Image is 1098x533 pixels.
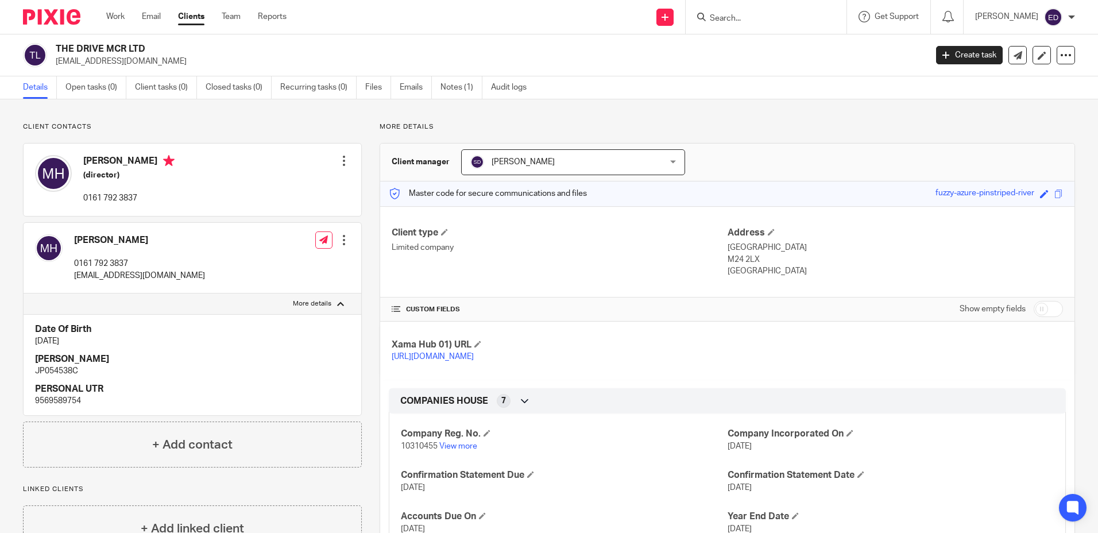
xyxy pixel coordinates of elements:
[392,156,450,168] h3: Client manager
[35,353,350,365] h4: [PERSON_NAME]
[728,484,752,492] span: [DATE]
[23,9,80,25] img: Pixie
[470,155,484,169] img: svg%3E
[392,242,727,253] p: Limited company
[206,76,272,99] a: Closed tasks (0)
[83,192,175,204] p: 0161 792 3837
[440,76,482,99] a: Notes (1)
[35,155,72,192] img: svg%3E
[400,395,488,407] span: COMPANIES HOUSE
[35,383,350,395] h4: PERSONAL UTR
[35,365,350,377] p: JP054538C
[875,13,919,21] span: Get Support
[401,525,425,533] span: [DATE]
[501,395,506,407] span: 7
[380,122,1075,132] p: More details
[23,43,47,67] img: svg%3E
[491,76,535,99] a: Audit logs
[142,11,161,22] a: Email
[728,469,1054,481] h4: Confirmation Statement Date
[728,242,1063,253] p: [GEOGRAPHIC_DATA]
[728,511,1054,523] h4: Year End Date
[35,323,350,335] h4: Date Of Birth
[365,76,391,99] a: Files
[392,227,727,239] h4: Client type
[163,155,175,167] i: Primary
[389,188,587,199] p: Master code for secure communications and files
[728,525,752,533] span: [DATE]
[23,485,362,494] p: Linked clients
[135,76,197,99] a: Client tasks (0)
[74,234,205,246] h4: [PERSON_NAME]
[83,155,175,169] h4: [PERSON_NAME]
[280,76,357,99] a: Recurring tasks (0)
[152,436,233,454] h4: + Add contact
[106,11,125,22] a: Work
[728,442,752,450] span: [DATE]
[728,227,1063,239] h4: Address
[936,46,1003,64] a: Create task
[975,11,1038,22] p: [PERSON_NAME]
[728,428,1054,440] h4: Company Incorporated On
[935,187,1034,200] div: fuzzy-azure-pinstriped-river
[401,442,438,450] span: 10310455
[492,158,555,166] span: [PERSON_NAME]
[401,428,727,440] h4: Company Reg. No.
[65,76,126,99] a: Open tasks (0)
[74,270,205,281] p: [EMAIL_ADDRESS][DOMAIN_NAME]
[392,339,727,351] h4: Xama Hub 01) URL
[709,14,812,24] input: Search
[35,395,350,407] p: 9569589754
[1044,8,1062,26] img: svg%3E
[960,303,1026,315] label: Show empty fields
[401,511,727,523] h4: Accounts Due On
[222,11,241,22] a: Team
[178,11,204,22] a: Clients
[258,11,287,22] a: Reports
[35,335,350,347] p: [DATE]
[56,43,746,55] h2: THE DRIVE MCR LTD
[23,76,57,99] a: Details
[35,234,63,262] img: svg%3E
[392,305,727,314] h4: CUSTOM FIELDS
[401,484,425,492] span: [DATE]
[401,469,727,481] h4: Confirmation Statement Due
[56,56,919,67] p: [EMAIL_ADDRESS][DOMAIN_NAME]
[83,169,175,181] h5: (director)
[728,254,1063,265] p: M24 2LX
[728,265,1063,277] p: [GEOGRAPHIC_DATA]
[400,76,432,99] a: Emails
[74,258,205,269] p: 0161 792 3837
[23,122,362,132] p: Client contacts
[439,442,477,450] a: View more
[293,299,331,308] p: More details
[392,353,474,361] a: [URL][DOMAIN_NAME]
